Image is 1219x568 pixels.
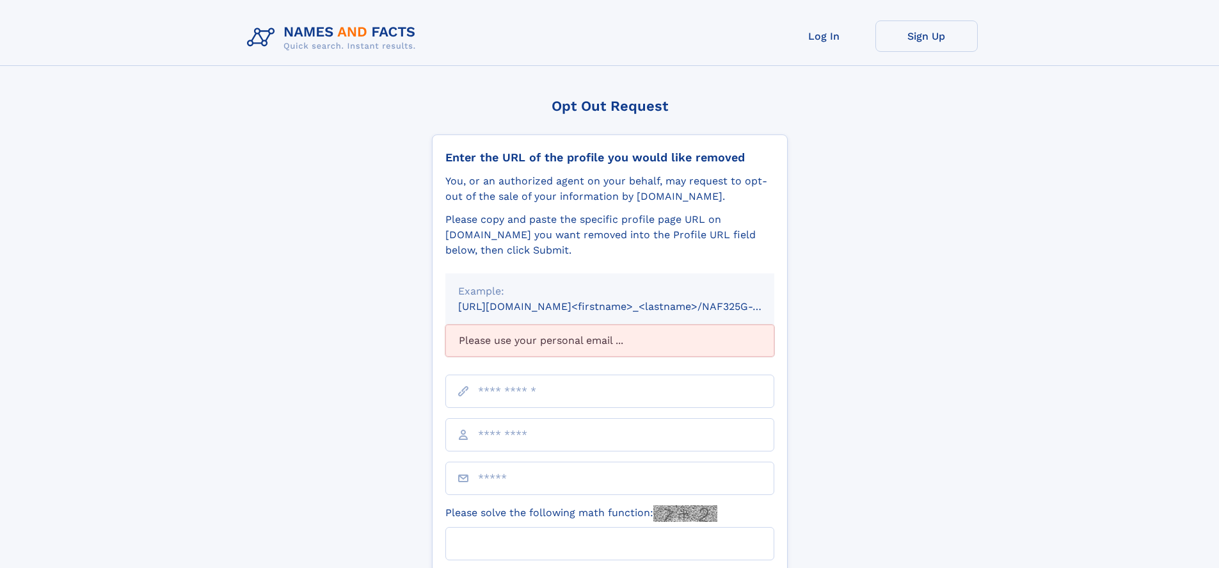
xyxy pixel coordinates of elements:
div: Opt Out Request [432,98,788,114]
img: Logo Names and Facts [242,20,426,55]
div: You, or an authorized agent on your behalf, may request to opt-out of the sale of your informatio... [445,174,774,204]
a: Log In [773,20,875,52]
div: Enter the URL of the profile you would like removed [445,150,774,165]
div: Example: [458,284,761,299]
label: Please solve the following math function: [445,505,717,522]
a: Sign Up [875,20,978,52]
small: [URL][DOMAIN_NAME]<firstname>_<lastname>/NAF325G-xxxxxxxx [458,300,799,312]
div: Please use your personal email ... [445,325,774,357]
div: Please copy and paste the specific profile page URL on [DOMAIN_NAME] you want removed into the Pr... [445,212,774,258]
